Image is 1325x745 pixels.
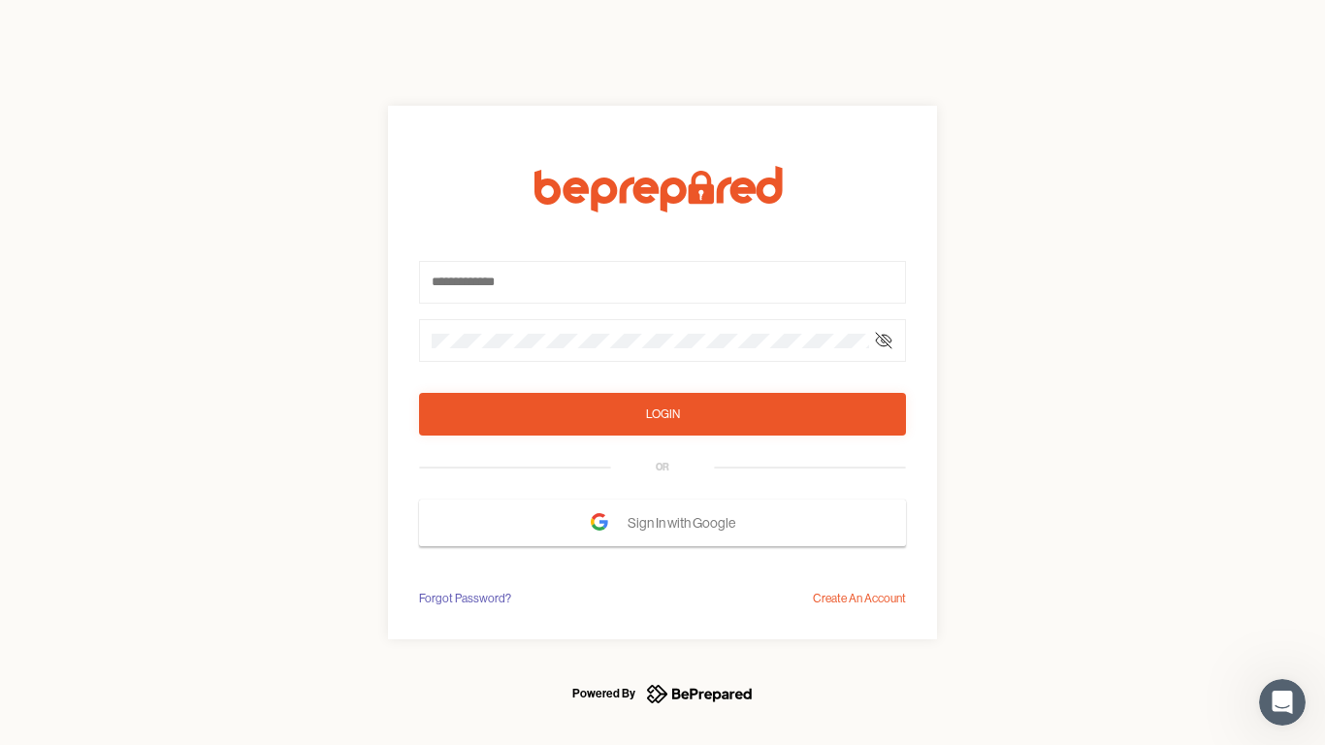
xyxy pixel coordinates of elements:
div: Login [646,405,680,424]
div: Powered By [572,682,635,705]
div: Forgot Password? [419,589,511,608]
button: Sign In with Google [419,500,906,546]
div: Create An Account [813,589,906,608]
iframe: Intercom live chat [1259,679,1306,726]
span: Sign In with Google [628,505,745,540]
button: Login [419,393,906,436]
div: OR [656,460,669,475]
